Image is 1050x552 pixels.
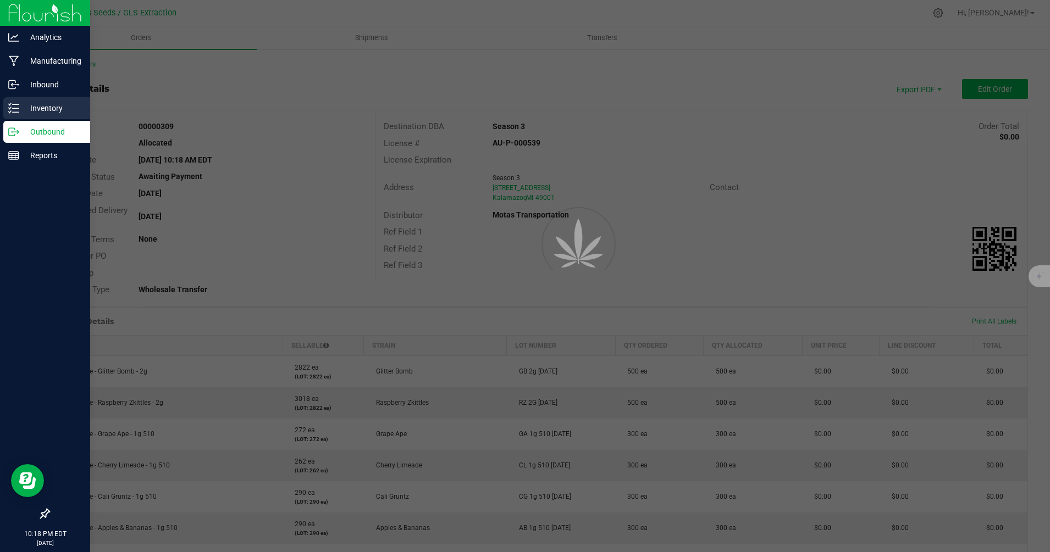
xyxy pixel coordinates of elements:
inline-svg: Outbound [8,126,19,137]
p: Reports [19,149,85,162]
p: Analytics [19,31,85,44]
p: Outbound [19,125,85,138]
inline-svg: Inventory [8,103,19,114]
inline-svg: Reports [8,150,19,161]
p: Inbound [19,78,85,91]
iframe: Resource center [11,464,44,497]
p: 10:18 PM EDT [5,529,85,539]
inline-svg: Inbound [8,79,19,90]
inline-svg: Analytics [8,32,19,43]
p: [DATE] [5,539,85,547]
p: Inventory [19,102,85,115]
inline-svg: Manufacturing [8,55,19,66]
p: Manufacturing [19,54,85,68]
